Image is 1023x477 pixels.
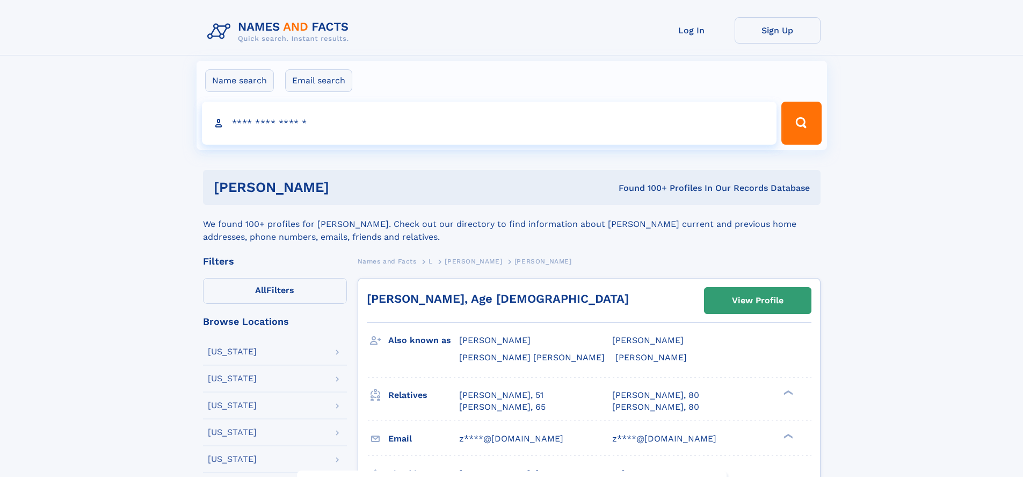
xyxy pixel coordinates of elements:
[612,335,684,345] span: [PERSON_NAME]
[203,317,347,326] div: Browse Locations
[208,374,257,383] div: [US_STATE]
[514,258,572,265] span: [PERSON_NAME]
[474,182,810,194] div: Found 100+ Profiles In Our Records Database
[205,69,274,92] label: Name search
[429,254,433,268] a: L
[203,278,347,304] label: Filters
[367,292,629,305] a: [PERSON_NAME], Age [DEMOGRAPHIC_DATA]
[649,17,735,44] a: Log In
[459,401,546,413] a: [PERSON_NAME], 65
[285,69,352,92] label: Email search
[459,389,543,401] a: [PERSON_NAME], 51
[388,331,459,350] h3: Also known as
[203,205,821,244] div: We found 100+ profiles for [PERSON_NAME]. Check out our directory to find information about [PERS...
[429,258,433,265] span: L
[732,288,783,313] div: View Profile
[388,386,459,404] h3: Relatives
[208,428,257,437] div: [US_STATE]
[358,254,417,268] a: Names and Facts
[208,455,257,464] div: [US_STATE]
[203,17,358,46] img: Logo Names and Facts
[781,432,794,439] div: ❯
[214,181,474,194] h1: [PERSON_NAME]
[388,430,459,448] h3: Email
[705,288,811,314] a: View Profile
[203,257,347,266] div: Filters
[615,352,687,362] span: [PERSON_NAME]
[612,401,699,413] a: [PERSON_NAME], 80
[445,254,502,268] a: [PERSON_NAME]
[459,335,531,345] span: [PERSON_NAME]
[612,389,699,401] a: [PERSON_NAME], 80
[781,389,794,396] div: ❯
[735,17,821,44] a: Sign Up
[781,102,821,145] button: Search Button
[459,352,605,362] span: [PERSON_NAME] [PERSON_NAME]
[208,347,257,356] div: [US_STATE]
[208,401,257,410] div: [US_STATE]
[255,285,266,295] span: All
[202,102,777,145] input: search input
[445,258,502,265] span: [PERSON_NAME]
